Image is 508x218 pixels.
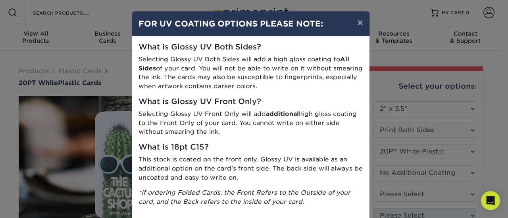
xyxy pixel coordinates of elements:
strong: additional [266,110,299,118]
h5: What is Glossy UV Front Only? [139,97,363,106]
i: *If ordering Folded Cards, the Front Refers to the Outside of your card, and the Back refers to t... [139,189,350,205]
button: × [351,11,369,34]
p: Selecting Glossy UV Both Sides will add a high gloss coating to of your card. You will not be abl... [139,55,363,91]
h5: What is Glossy UV Both Sides? [139,43,363,52]
strong: All Sides [139,55,349,72]
h5: What is 18pt C1S? [139,143,363,152]
p: Selecting Glossy UV Front Only will add high gloss coating to the Front Only of your card. You ca... [139,110,363,136]
p: This stock is coated on the front only. Glossy UV is available as an additional option on the car... [139,155,363,182]
div: Open Intercom Messenger [481,191,500,210]
h4: FOR UV COATING OPTIONS PLEASE NOTE: [139,18,363,30]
